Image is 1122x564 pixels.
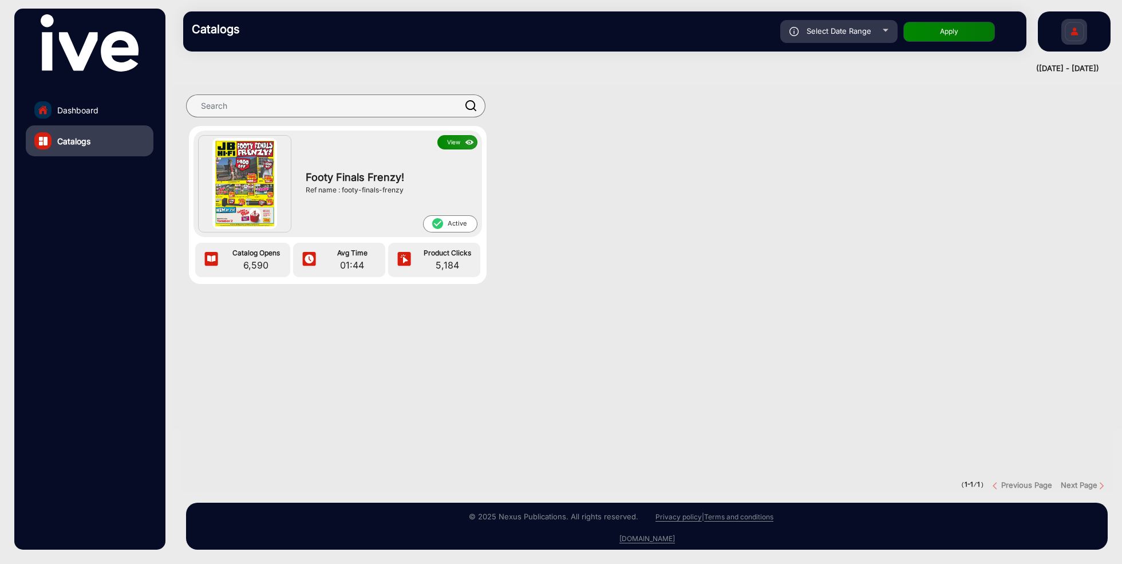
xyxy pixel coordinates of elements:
[322,258,382,272] span: 01:44
[306,185,472,195] div: Ref name : footy-finals-frenzy
[417,248,478,258] span: Product Clicks
[655,512,702,522] a: Privacy policy
[26,94,153,125] a: Dashboard
[186,94,485,117] input: Search
[961,480,984,490] pre: ( / )
[39,137,48,145] img: catalog
[172,63,1099,74] div: ([DATE] - [DATE])
[396,251,413,269] img: icon
[224,248,287,258] span: Catalog Opens
[437,135,477,149] button: Viewicon
[903,22,995,42] button: Apply
[192,22,352,36] h3: Catalogs
[57,135,90,147] span: Catalogs
[417,258,478,272] span: 5,184
[26,125,153,156] a: Catalogs
[203,251,220,269] img: icon
[977,480,980,488] strong: 1
[423,215,477,232] span: Active
[965,480,973,488] strong: 1-1
[993,482,1001,490] img: previous button
[224,258,287,272] span: 6,590
[1062,13,1087,53] img: Sign%20Up.svg
[322,248,382,258] span: Avg Time
[41,14,138,72] img: vmg-logo
[465,100,477,111] img: prodSearch.svg
[807,26,871,36] span: Select Date Range
[469,512,638,521] small: © 2025 Nexus Publications. All rights reserved.
[463,136,476,149] img: icon
[57,104,98,116] span: Dashboard
[301,251,318,269] img: icon
[789,27,799,36] img: icon
[306,169,472,185] span: Footy Finals Frenzy!
[704,512,773,522] a: Terms and conditions
[702,512,704,521] a: |
[1061,480,1097,490] strong: Next Page
[212,138,277,228] img: Footy Finals Frenzy!
[1097,482,1106,490] img: Next button
[38,105,48,115] img: home
[619,534,675,543] a: [DOMAIN_NAME]
[431,217,444,230] mat-icon: check_circle
[1001,480,1052,490] strong: Previous Page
